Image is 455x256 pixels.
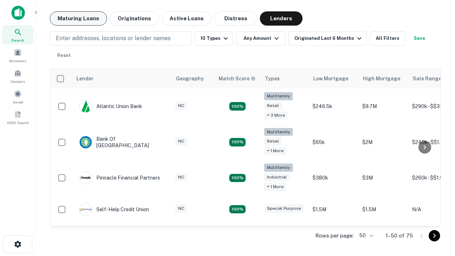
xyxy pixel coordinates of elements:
img: capitalize-icon.png [11,6,25,20]
div: Geography [176,74,204,83]
button: Maturing Loans [50,11,107,26]
div: Matching Properties: 10, hasApolloMatch: undefined [229,102,246,111]
td: $3M [359,160,408,196]
th: Capitalize uses an advanced AI algorithm to match your search with the best lender. The match sco... [214,69,261,89]
p: Enter addresses, locations or lender names [56,34,171,43]
span: Saved [13,99,23,105]
div: Industrial [264,173,290,181]
th: Low Mortgage [309,69,359,89]
span: SREO Search [7,120,29,126]
button: Go to next page [429,230,440,241]
div: + 1 more [264,147,287,155]
p: 1–50 of 75 [386,231,413,240]
div: Low Mortgage [313,74,348,83]
div: Types [265,74,280,83]
div: Lender [76,74,93,83]
div: Multifamily [264,92,293,100]
td: $380k [309,160,359,196]
a: SREO Search [2,108,33,127]
a: Borrowers [2,46,33,65]
div: Self-help Credit Union [79,203,149,216]
th: Geography [172,69,214,89]
div: + 1 more [264,183,287,191]
h6: Match Score [219,75,254,82]
button: All Filters [370,31,405,46]
button: Save your search to get updates of matches that match your search criteria. [408,31,431,46]
div: High Mortgage [363,74,400,83]
button: Any Amount [236,31,286,46]
div: Multifamily [264,128,293,136]
img: picture [80,100,92,112]
button: Enter addresses, locations or lender names [50,31,192,46]
div: NC [175,173,187,181]
div: Atlantic Union Bank [79,100,142,113]
div: 50 [357,230,374,241]
th: Lender [72,69,172,89]
td: $1.5M [309,196,359,223]
div: Pinnacle Financial Partners [79,171,160,184]
img: picture [80,203,92,215]
div: Matching Properties: 13, hasApolloMatch: undefined [229,174,246,182]
div: Retail [264,137,282,145]
img: picture [80,172,92,184]
div: Retail [264,102,282,110]
span: Borrowers [9,58,26,64]
button: Originated Last 6 Months [289,31,367,46]
a: Contacts [2,66,33,86]
button: Reset [53,48,75,63]
td: $246.5k [309,89,359,124]
button: Active Loans [162,11,212,26]
div: Sale Range [413,74,441,83]
iframe: Chat Widget [419,176,455,210]
div: NC [175,137,187,145]
div: Multifamily [264,164,293,172]
div: Matching Properties: 17, hasApolloMatch: undefined [229,138,246,146]
button: 10 Types [195,31,233,46]
button: Originations [110,11,159,26]
p: Rows per page: [315,231,354,240]
th: High Mortgage [359,69,408,89]
button: Lenders [260,11,303,26]
div: Originated Last 6 Months [294,34,364,43]
th: Types [261,69,309,89]
td: $65k [309,124,359,160]
button: Distress [214,11,257,26]
td: $1.5M [359,196,408,223]
img: picture [80,136,92,148]
div: NC [175,204,187,213]
div: Matching Properties: 11, hasApolloMatch: undefined [229,205,246,214]
td: $2M [359,124,408,160]
div: Capitalize uses an advanced AI algorithm to match your search with the best lender. The match sco... [219,75,256,82]
div: NC [175,102,187,110]
div: Bank Of [GEOGRAPHIC_DATA] [79,136,165,149]
div: + 3 more [264,111,288,119]
span: Search [11,37,24,43]
div: Special Purpose [264,204,304,213]
a: Saved [2,87,33,106]
span: Contacts [11,79,25,84]
a: Search [2,25,33,44]
td: $9.7M [359,89,408,124]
